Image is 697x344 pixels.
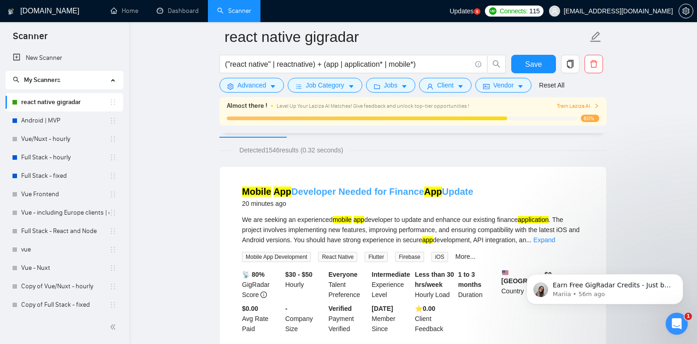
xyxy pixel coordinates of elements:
span: info-circle [260,292,267,298]
iframe: Intercom notifications message [513,255,697,319]
a: Mobile AppDeveloper Needed for FinanceAppUpdate [242,187,473,197]
span: setting [227,83,234,90]
li: Vue - including Europe clients | only search title [6,204,123,222]
div: Company Size [284,303,327,334]
span: React Native [318,252,357,262]
button: settingAdvancedcaret-down [219,78,284,93]
span: 1 [685,313,692,320]
mark: App [424,187,442,197]
a: Vue Frontend [21,185,109,204]
li: Full Stack - React and Node [6,222,123,240]
a: Vue/Nuxt - hourly [21,130,109,148]
span: holder [109,246,117,253]
span: ... [526,236,532,244]
span: Job Category [306,80,344,90]
button: Train Laziza AI [557,102,599,111]
div: 20 minutes ago [242,198,473,209]
span: holder [109,172,117,180]
div: GigRadar Score [240,269,284,300]
li: vue [6,240,123,259]
span: folder [374,83,380,90]
span: caret-down [457,83,464,90]
button: search [487,55,506,73]
span: 115 [529,6,539,16]
span: Mobile App Development [242,252,311,262]
input: Scanner name... [224,25,588,48]
span: caret-down [270,83,276,90]
button: folderJobscaret-down [366,78,416,93]
b: Verified [329,305,352,312]
div: Avg Rate Paid [240,303,284,334]
b: $30 - $50 [285,271,313,278]
span: holder [109,283,117,290]
div: Client Feedback [413,303,456,334]
mark: Mobile [242,187,271,197]
a: searchScanner [217,7,251,15]
b: [DATE] [372,305,393,312]
div: Experience Level [370,269,413,300]
li: Vue/Nuxt - hourly [6,130,123,148]
div: Member Since [370,303,413,334]
span: Client [437,80,454,90]
span: holder [109,154,117,161]
mark: app [422,236,433,244]
a: Copy of Full Stack - fixed [21,296,109,314]
a: setting [679,7,693,15]
span: info-circle [475,61,481,67]
img: logo [8,4,14,19]
a: Full Stack - hourly [21,148,109,167]
a: vue [21,240,109,259]
span: My Scanners [13,76,60,84]
a: Expand [533,236,555,244]
button: Save [511,55,556,73]
span: holder [109,209,117,216]
span: Flutter [365,252,388,262]
span: 80% [581,115,599,122]
span: caret-down [517,83,524,90]
a: More... [455,253,476,260]
span: holder [109,264,117,272]
span: right [594,103,599,109]
a: 5 [474,8,480,15]
b: [GEOGRAPHIC_DATA] [502,269,571,285]
span: caret-down [401,83,408,90]
span: holder [109,99,117,106]
div: We are seeking an experienced developer to update and enhance our existing finance . The project ... [242,215,584,245]
a: Android | MVP [21,111,109,130]
b: ⭐️ 0.00 [415,305,435,312]
b: 1 to 3 months [458,271,482,288]
mark: mobile [333,216,352,223]
div: Hourly Load [413,269,456,300]
iframe: Intercom live chat [666,313,688,335]
li: Full Stack - hourly [6,148,123,167]
li: Full Stack - fixed [6,167,123,185]
img: 🇺🇸 [502,269,508,276]
div: Hourly [284,269,327,300]
span: Save [525,58,542,70]
mark: App [273,187,291,197]
button: barsJob Categorycaret-down [288,78,362,93]
span: Detected 1546 results (0.32 seconds) [233,145,349,155]
span: user [427,83,433,90]
b: Everyone [329,271,358,278]
span: holder [109,227,117,235]
span: Level Up Your Laziza AI Matches! Give feedback and unlock top-tier opportunities ! [277,103,469,109]
span: user [551,8,558,14]
span: double-left [110,322,119,332]
a: New Scanner [13,49,116,67]
span: idcard [483,83,490,90]
button: delete [585,55,603,73]
a: Reset All [539,80,564,90]
span: iOS [431,252,448,262]
span: Updates [449,7,473,15]
span: copy [561,60,579,68]
img: upwork-logo.png [489,7,496,15]
div: Talent Preference [327,269,370,300]
div: Duration [456,269,500,300]
span: caret-down [348,83,354,90]
li: Vue Frontend [6,185,123,204]
span: Vendor [493,80,514,90]
a: Vue - Nuxt [21,259,109,277]
li: Copy of Full Stack - fixed [6,296,123,314]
